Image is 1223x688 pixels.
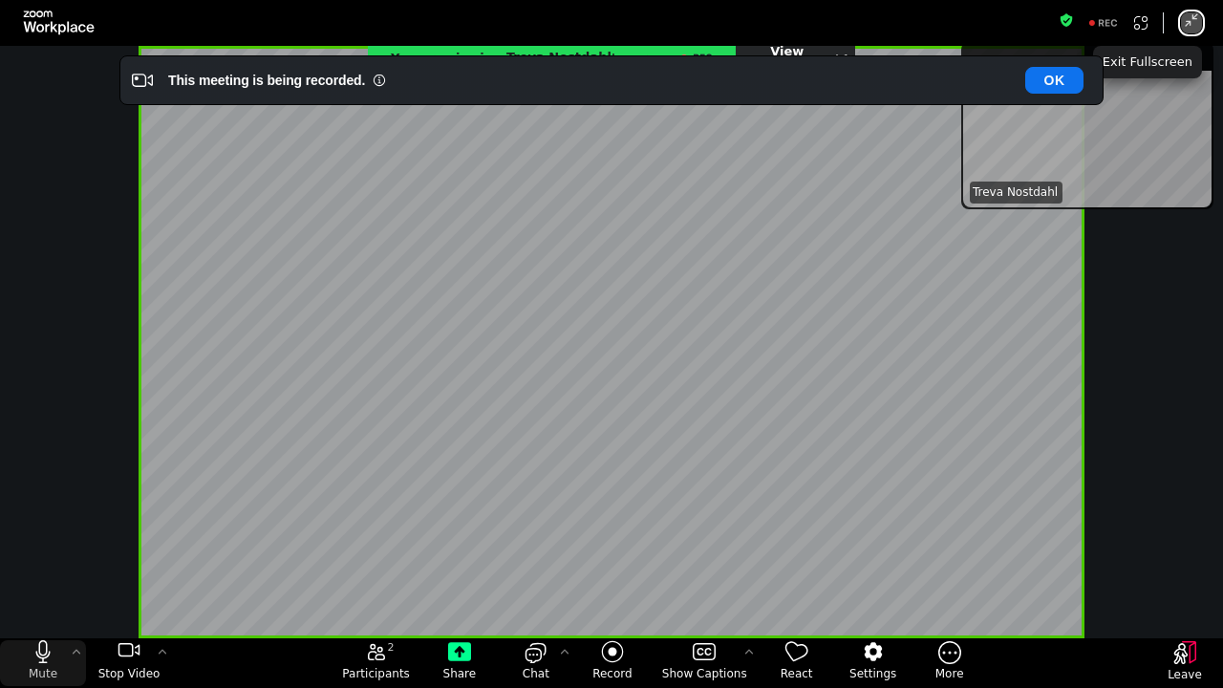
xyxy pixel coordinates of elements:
button: OK [1025,67,1084,94]
span: Treva Nostdahl [973,184,1058,201]
div: Recording to cloud [1081,12,1126,33]
span: Cloud Recording is in progress [677,47,713,68]
span: Record [592,666,632,681]
button: More options for captions, menu button [740,640,759,665]
button: Meeting information [1059,12,1074,33]
span: Participants [342,666,410,681]
span: 2 [388,640,395,656]
button: stop my video [86,640,172,686]
button: Chat Settings [555,640,574,665]
span: Share [443,666,477,681]
span: Chat [523,666,549,681]
button: Leave [1147,641,1223,687]
div: Exit Fullscreen [1103,54,1192,72]
button: More audio controls [67,640,86,665]
button: More video controls [153,640,172,665]
span: Settings [849,666,896,681]
button: Share [421,640,498,686]
button: Show Captions [651,640,759,686]
i: Information Small [373,74,386,87]
span: Mute [29,666,57,681]
div: suspension-window [961,42,1213,209]
button: More meeting control [912,640,988,686]
div: This meeting is being recorded. [168,71,365,90]
button: Settings [835,640,912,686]
button: React [759,640,835,686]
span: Show Captions [662,666,747,681]
button: Record [574,640,651,686]
button: Exit Full Screen [1181,12,1202,33]
i: Video Recording [132,70,153,91]
button: open the chat panel [498,640,574,686]
span: Stop Video [98,666,161,681]
button: open the participants list pane,[2] particpants [331,640,421,686]
button: Apps Accessing Content in This Meeting [1130,12,1151,33]
span: More [935,666,964,681]
span: React [781,666,813,681]
span: Leave [1168,667,1202,682]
